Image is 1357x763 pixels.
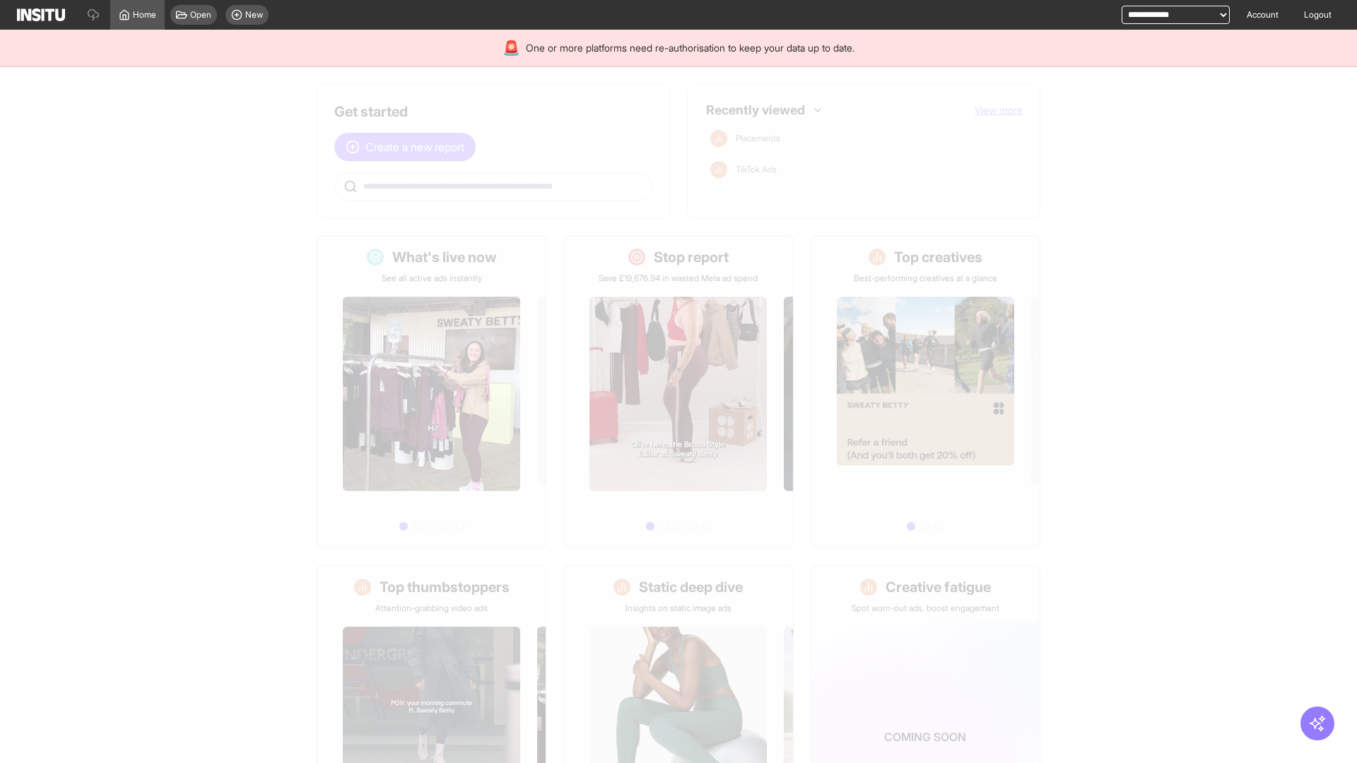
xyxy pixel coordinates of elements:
span: Home [133,9,156,20]
div: 🚨 [503,38,520,58]
span: Open [190,9,211,20]
img: Logo [17,8,65,21]
span: One or more platforms need re-authorisation to keep your data up to date. [526,41,854,55]
span: New [245,9,263,20]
